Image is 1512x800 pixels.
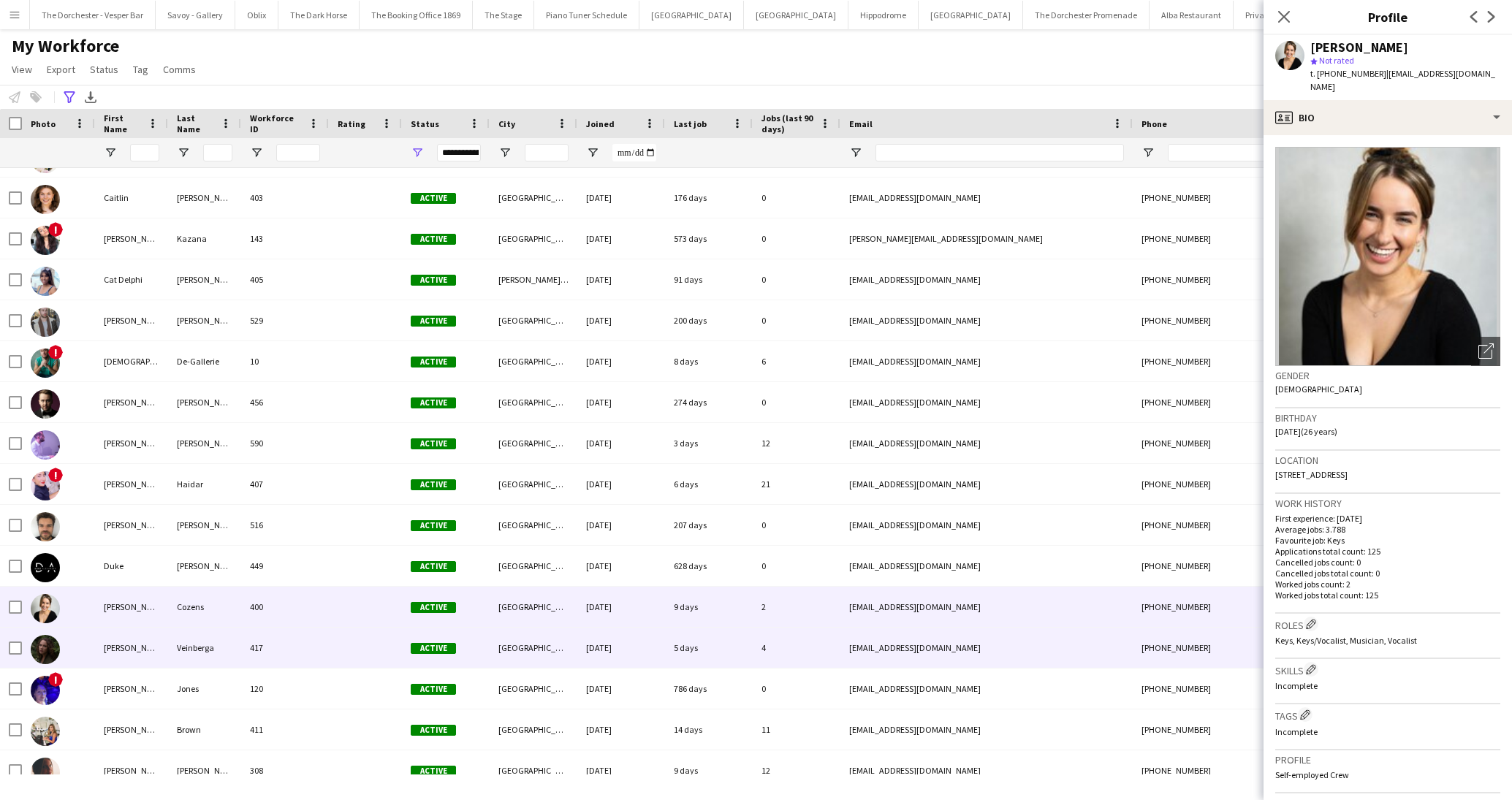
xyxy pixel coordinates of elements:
[1319,55,1354,66] span: Not rated
[241,709,329,750] div: 411
[95,628,168,668] div: [PERSON_NAME]
[48,345,63,359] span: !
[84,60,124,79] a: Status
[411,316,456,327] span: Active
[411,118,439,129] span: Status
[1275,662,1500,677] h3: Skills
[168,423,241,463] div: [PERSON_NAME]
[276,144,320,161] input: Workforce ID Filter Input
[241,178,329,218] div: 403
[95,505,168,545] div: [PERSON_NAME]
[490,709,577,750] div: [GEOGRAPHIC_DATA]
[490,218,577,259] div: [GEOGRAPHIC_DATA]
[761,113,814,134] span: Jobs (last 90 days)
[411,520,456,531] span: Active
[241,218,329,259] div: 143
[753,423,840,463] div: 12
[577,587,665,627] div: [DATE]
[586,146,599,159] button: Open Filter Menu
[31,348,60,378] img: Christian De-Gallerie
[840,505,1133,545] div: [EMAIL_ADDRESS][DOMAIN_NAME]
[12,63,32,76] span: View
[753,668,840,709] div: 0
[411,561,456,572] span: Active
[1133,668,1320,709] div: [PHONE_NUMBER]
[411,725,456,736] span: Active
[241,259,329,300] div: 405
[665,178,753,218] div: 176 days
[278,1,360,29] button: The Dark Horse
[639,1,744,29] button: [GEOGRAPHIC_DATA]
[1275,707,1500,723] h3: Tags
[490,546,577,586] div: [GEOGRAPHIC_DATA]
[840,259,1133,300] div: [EMAIL_ADDRESS][DOMAIN_NAME]
[95,382,168,422] div: [PERSON_NAME]
[498,118,515,129] span: City
[338,118,365,129] span: Rating
[473,1,534,29] button: The Stage
[577,709,665,750] div: [DATE]
[665,709,753,750] div: 14 days
[753,341,840,381] div: 6
[1234,1,1310,29] button: Private Events
[534,1,639,29] button: Piano Tuner Schedule
[753,300,840,340] div: 0
[840,750,1133,791] div: [EMAIL_ADDRESS][DOMAIN_NAME]
[840,546,1133,586] div: [EMAIL_ADDRESS][DOMAIN_NAME]
[250,113,303,134] span: Workforce ID
[753,218,840,259] div: 0
[753,628,840,668] div: 4
[840,628,1133,668] div: [EMAIL_ADDRESS][DOMAIN_NAME]
[490,464,577,504] div: [GEOGRAPHIC_DATA]
[753,709,840,750] div: 11
[1133,300,1320,340] div: [PHONE_NUMBER]
[577,628,665,668] div: [DATE]
[875,144,1124,161] input: Email Filter Input
[665,423,753,463] div: 3 days
[1264,100,1512,135] div: Bio
[848,1,919,29] button: Hippodrome
[95,423,168,463] div: [PERSON_NAME]
[411,684,456,695] span: Active
[31,758,60,787] img: Emily Craig
[577,505,665,545] div: [DATE]
[1168,144,1311,161] input: Phone Filter Input
[156,1,235,29] button: Savoy - Gallery
[840,218,1133,259] div: [PERSON_NAME][EMAIL_ADDRESS][DOMAIN_NAME]
[577,382,665,422] div: [DATE]
[753,178,840,218] div: 0
[168,382,241,422] div: [PERSON_NAME]
[498,146,512,159] button: Open Filter Menu
[1133,218,1320,259] div: [PHONE_NUMBER]
[95,464,168,504] div: [PERSON_NAME]
[577,259,665,300] div: [DATE]
[95,546,168,586] div: Duke
[48,222,63,237] span: !
[168,709,241,750] div: Brown
[31,717,60,746] img: Emily Brown
[241,668,329,709] div: 120
[840,587,1133,627] div: [EMAIL_ADDRESS][DOMAIN_NAME]
[48,468,63,482] span: !
[31,118,56,129] span: Photo
[1023,1,1150,29] button: The Dorchester Promenade
[241,382,329,422] div: 456
[1275,369,1500,382] h3: Gender
[1275,497,1500,510] h3: Work history
[48,672,63,687] span: !
[95,341,168,381] div: [DEMOGRAPHIC_DATA]
[840,709,1133,750] div: [EMAIL_ADDRESS][DOMAIN_NAME]
[95,587,168,627] div: [PERSON_NAME]
[411,357,456,367] span: Active
[411,766,456,777] span: Active
[411,193,456,204] span: Active
[157,60,202,79] a: Comms
[1275,617,1500,632] h3: Roles
[753,750,840,791] div: 12
[840,668,1133,709] div: [EMAIL_ADDRESS][DOMAIN_NAME]
[1133,341,1320,381] div: [PHONE_NUMBER]
[31,267,60,296] img: Cat Delphi Wright
[168,628,241,668] div: Veinberga
[1275,469,1348,480] span: [STREET_ADDRESS]
[235,1,278,29] button: Oblix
